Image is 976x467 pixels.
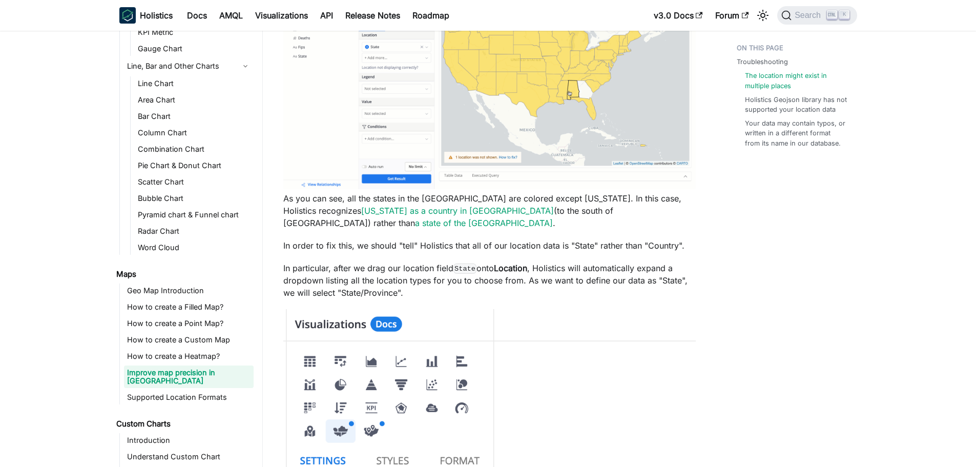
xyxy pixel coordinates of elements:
[135,208,254,222] a: Pyramid chart & Funnel chart
[135,109,254,124] a: Bar Chart
[135,42,254,56] a: Gauge Chart
[745,95,847,114] a: Holistics Geojson library has not supported your location data
[839,10,849,19] kbd: K
[135,76,254,91] a: Line Chart
[113,267,254,281] a: Maps
[124,333,254,347] a: How to create a Custom Map
[124,300,254,314] a: How to create a Filled Map?
[755,7,771,24] button: Switch between dark and light mode (currently light mode)
[109,31,263,467] nav: Docs sidebar
[113,417,254,431] a: Custom Charts
[135,175,254,189] a: Scatter Chart
[124,390,254,404] a: Supported Location Formats
[339,7,406,24] a: Release Notes
[283,239,696,252] p: In order to fix this, we should "tell" Holistics that all of our location data is "State" rather ...
[119,7,173,24] a: HolisticsHolistics
[745,71,847,90] a: The location might exist in multiple places
[361,206,554,216] a: [US_STATE] as a country in [GEOGRAPHIC_DATA]
[213,7,249,24] a: AMQL
[283,192,696,229] p: As you can see, all the states in the [GEOGRAPHIC_DATA] are colored except [US_STATE]. In this ca...
[124,433,254,448] a: Introduction
[135,93,254,107] a: Area Chart
[124,283,254,298] a: Geo Map Introduction
[453,263,477,274] code: State
[406,7,455,24] a: Roadmap
[135,191,254,206] a: Bubble Chart
[283,262,696,299] p: In particular, after we drag our location field onto , Holistics will automatically expand a drop...
[314,7,339,24] a: API
[135,25,254,39] a: KPI Metric
[119,7,136,24] img: Holistics
[124,316,254,331] a: How to create a Point Map?
[124,450,254,464] a: Understand Custom Chart
[709,7,755,24] a: Forum
[745,118,847,148] a: Your data may contain typos, or written in a different format from its name in our database.
[124,349,254,363] a: How to create a Heatmap?
[777,6,857,25] button: Search (Ctrl+K)
[135,158,254,173] a: Pie Chart & Donut Chart
[249,7,314,24] a: Visualizations
[124,58,254,74] a: Line, Bar and Other Charts
[135,126,254,140] a: Column Chart
[135,240,254,255] a: Word Cloud
[792,11,827,20] span: Search
[737,57,788,67] a: Troubleshooting
[648,7,709,24] a: v3.0 Docs
[135,142,254,156] a: Combination Chart
[181,7,213,24] a: Docs
[135,224,254,238] a: Radar Chart
[494,263,527,273] strong: Location
[124,366,254,388] a: Improve map precision in [GEOGRAPHIC_DATA]
[140,9,173,22] b: Holistics
[415,218,553,228] a: a state of the [GEOGRAPHIC_DATA]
